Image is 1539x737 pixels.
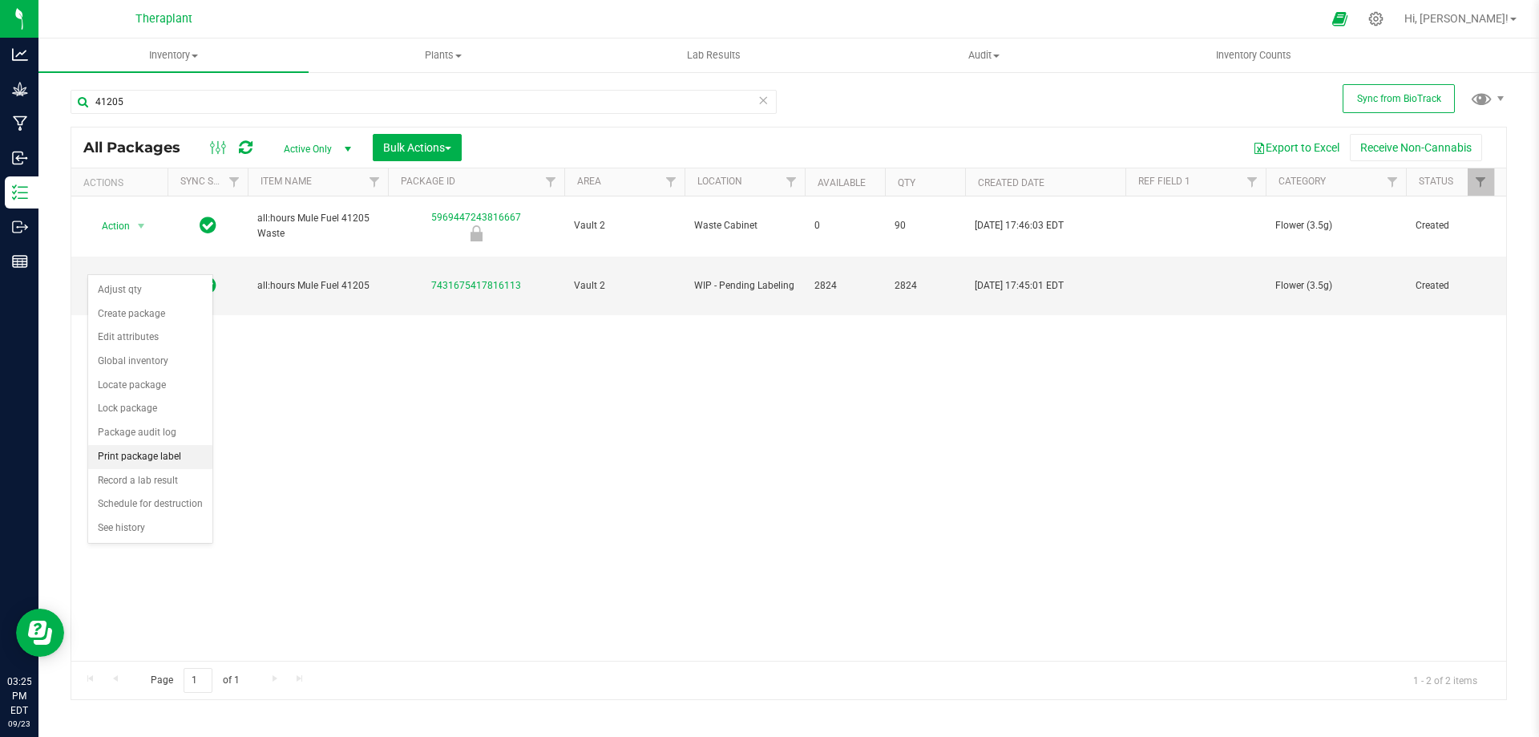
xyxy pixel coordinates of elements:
span: [DATE] 17:45:01 EDT [975,278,1064,294]
inline-svg: Manufacturing [12,115,28,132]
a: Created Date [978,177,1044,188]
span: 90 [895,218,955,233]
span: In Sync [200,214,216,237]
a: Audit [849,38,1119,72]
button: Export to Excel [1242,134,1350,161]
input: 1 [184,668,212,693]
li: Package audit log [88,421,212,445]
a: Filter [1379,168,1406,196]
li: Lock package [88,397,212,421]
li: Create package [88,302,212,326]
button: Bulk Actions [373,134,462,161]
iframe: Resource center [16,609,64,657]
a: 7431675417816113 [431,280,521,291]
a: Package ID [401,176,455,187]
span: Bulk Actions [383,141,451,154]
span: Waste Cabinet [694,218,795,233]
button: Sync from BioTrack [1343,84,1455,113]
a: Sync Status [180,176,242,187]
a: Available [818,177,866,188]
span: Created [1416,218,1484,233]
a: Filter [362,168,388,196]
inline-svg: Grow [12,81,28,97]
a: Filter [221,168,248,196]
a: Lab Results [579,38,849,72]
a: Status [1419,176,1453,187]
p: 09/23 [7,718,31,730]
span: Flower (3.5g) [1275,218,1396,233]
span: all:hours Mule Fuel 41205 [257,278,378,294]
a: Category [1278,176,1326,187]
inline-svg: Inbound [12,150,28,166]
a: Location [697,176,742,187]
span: Action [87,215,131,237]
span: Flower (3.5g) [1275,278,1396,294]
span: Inventory Counts [1194,48,1313,63]
span: 1 - 2 of 2 items [1400,668,1490,692]
div: Manage settings [1366,11,1386,26]
span: WIP - Pending Labeling [694,278,795,294]
li: Schedule for destruction [88,492,212,516]
span: Clear [757,90,769,111]
span: Audit [850,48,1118,63]
a: Qty [898,177,915,188]
span: 2824 [895,278,955,294]
span: select [131,215,151,237]
li: Adjust qty [88,278,212,302]
span: Plants [309,48,578,63]
span: 2824 [814,278,875,294]
a: 5969447243816667 [431,212,521,223]
span: Vault 2 [574,218,675,233]
span: all:hours Mule Fuel 41205 Waste [257,211,378,241]
a: Area [577,176,601,187]
input: Search Package ID, Item Name, SKU, Lot or Part Number... [71,90,777,114]
span: Open Ecommerce Menu [1322,3,1358,34]
inline-svg: Inventory [12,184,28,200]
a: Filter [778,168,805,196]
span: Sync from BioTrack [1357,93,1441,104]
p: 03:25 PM EDT [7,674,31,718]
a: Inventory Counts [1119,38,1389,72]
li: Record a lab result [88,469,212,493]
div: Newly Received [386,225,567,241]
a: Ref Field 1 [1138,176,1190,187]
li: See history [88,516,212,541]
span: Lab Results [665,48,762,63]
span: All Packages [83,139,196,156]
span: Page of 1 [137,668,252,693]
a: Filter [1239,168,1266,196]
a: Plants [309,38,579,72]
button: Receive Non-Cannabis [1350,134,1482,161]
li: Print package label [88,445,212,469]
inline-svg: Reports [12,253,28,269]
span: [DATE] 17:46:03 EDT [975,218,1064,233]
a: Item Name [261,176,312,187]
inline-svg: Analytics [12,47,28,63]
li: Locate package [88,374,212,398]
li: Global inventory [88,350,212,374]
span: 0 [814,218,875,233]
div: Actions [83,177,161,188]
a: Filter [538,168,564,196]
span: Inventory [38,48,309,63]
a: Inventory [38,38,309,72]
a: Filter [1468,168,1494,196]
li: Edit attributes [88,326,212,350]
a: Filter [658,168,685,196]
span: Vault 2 [574,278,675,294]
span: Hi, [PERSON_NAME]! [1404,12,1509,25]
span: Created [1416,278,1484,294]
span: Theraplant [135,12,192,26]
inline-svg: Outbound [12,219,28,235]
